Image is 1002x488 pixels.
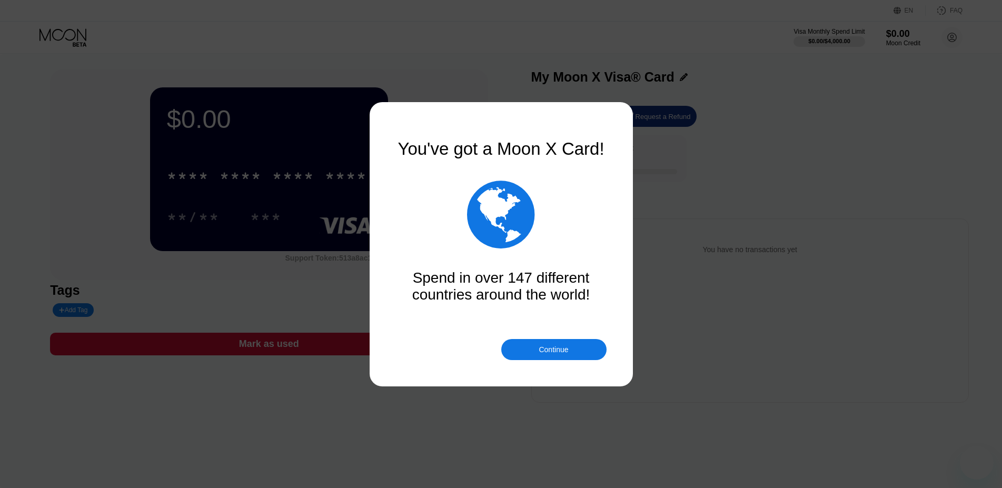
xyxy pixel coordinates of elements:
div: You've got a Moon X Card! [396,139,607,159]
div:  [396,175,607,254]
div: Continue [501,339,607,360]
div: Continue [539,345,568,354]
iframe: Button to launch messaging window [960,446,994,480]
div:  [467,175,535,254]
div: Spend in over 147 different countries around the world! [396,270,607,303]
